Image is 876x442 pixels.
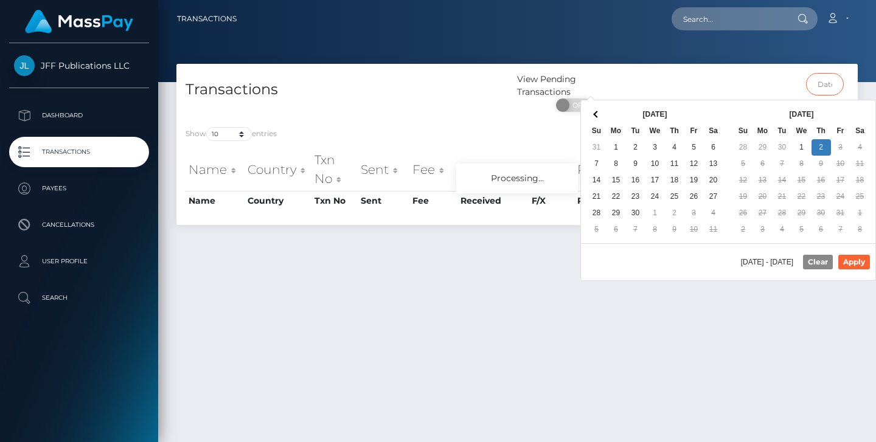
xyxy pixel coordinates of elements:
[704,123,723,139] th: Sa
[626,172,645,188] td: 16
[753,205,773,221] td: 27
[9,246,149,277] a: User Profile
[850,221,870,238] td: 8
[9,173,149,204] a: Payees
[587,172,607,188] td: 14
[645,188,665,205] td: 24
[9,283,149,313] a: Search
[850,139,870,156] td: 4
[457,191,529,210] th: Received
[587,205,607,221] td: 28
[9,60,149,71] span: JFF Publications LLC
[665,221,684,238] td: 9
[831,221,850,238] td: 7
[587,221,607,238] td: 5
[645,123,665,139] th: We
[734,172,753,188] td: 12
[850,188,870,205] td: 25
[245,191,311,210] th: Country
[14,55,35,76] img: JFF Publications LLC
[684,205,704,221] td: 3
[704,139,723,156] td: 6
[734,139,753,156] td: 28
[206,127,252,141] select: Showentries
[574,191,630,210] th: Payer
[753,106,850,123] th: [DATE]
[812,172,831,188] td: 16
[665,139,684,156] td: 4
[792,188,812,205] td: 22
[773,139,792,156] td: 30
[645,205,665,221] td: 1
[812,205,831,221] td: 30
[812,188,831,205] td: 23
[607,205,626,221] td: 29
[607,172,626,188] td: 15
[607,221,626,238] td: 6
[9,100,149,131] a: Dashboard
[812,156,831,172] td: 9
[456,164,578,193] div: Processing...
[186,79,508,100] h4: Transactions
[831,188,850,205] td: 24
[792,205,812,221] td: 29
[672,7,786,30] input: Search...
[850,205,870,221] td: 1
[734,221,753,238] td: 2
[773,172,792,188] td: 14
[831,156,850,172] td: 10
[704,172,723,188] td: 20
[792,221,812,238] td: 5
[626,221,645,238] td: 7
[792,172,812,188] td: 15
[529,191,574,210] th: F/X
[626,156,645,172] td: 9
[684,156,704,172] td: 12
[831,205,850,221] td: 31
[838,255,870,269] button: Apply
[812,221,831,238] td: 6
[806,73,844,95] input: Date filter
[186,127,277,141] label: Show entries
[587,188,607,205] td: 21
[587,156,607,172] td: 7
[626,205,645,221] td: 30
[792,139,812,156] td: 1
[529,148,574,191] th: F/X
[645,221,665,238] td: 8
[665,172,684,188] td: 18
[812,139,831,156] td: 2
[684,188,704,205] td: 26
[792,123,812,139] th: We
[645,156,665,172] td: 10
[734,188,753,205] td: 19
[563,98,593,112] span: OFF
[626,188,645,205] td: 23
[753,156,773,172] td: 6
[773,123,792,139] th: Tu
[358,191,409,210] th: Sent
[587,123,607,139] th: Su
[607,123,626,139] th: Mo
[607,106,704,123] th: [DATE]
[773,205,792,221] td: 28
[684,139,704,156] td: 5
[177,6,237,32] a: Transactions
[607,188,626,205] td: 22
[14,179,144,198] p: Payees
[645,139,665,156] td: 3
[753,139,773,156] td: 29
[704,156,723,172] td: 13
[753,172,773,188] td: 13
[517,73,631,98] div: View Pending Transactions
[665,188,684,205] td: 25
[14,252,144,271] p: User Profile
[311,191,358,210] th: Txn No
[14,106,144,125] p: Dashboard
[665,205,684,221] td: 2
[245,148,311,191] th: Country
[684,123,704,139] th: Fr
[753,123,773,139] th: Mo
[9,210,149,240] a: Cancellations
[665,123,684,139] th: Th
